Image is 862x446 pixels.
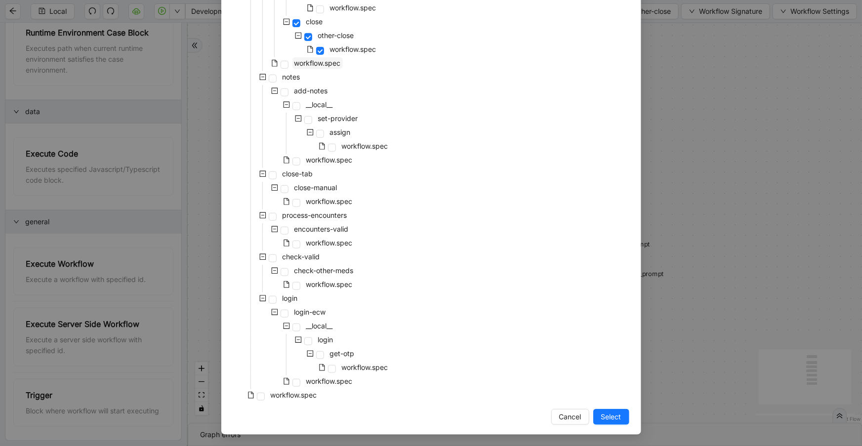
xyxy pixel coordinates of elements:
span: workflow.spec [294,59,341,67]
span: file [319,143,326,150]
span: workflow.spec [330,45,376,53]
span: workflow.spec [328,43,378,55]
span: minus-square [259,74,266,81]
span: __local__ [306,322,333,330]
span: file [283,281,290,288]
span: workflow.spec [304,196,355,207]
span: minus-square [283,101,290,108]
span: __local__ [304,320,335,332]
button: Select [593,409,629,425]
span: workflow.spec [342,142,388,150]
span: login [283,294,298,302]
span: __local__ [306,100,333,109]
span: minus-square [259,170,266,177]
span: minus-square [271,309,278,316]
span: process-encounters [283,211,347,219]
span: file [247,392,254,399]
span: minus-square [271,226,278,233]
span: close [304,16,325,28]
span: minus-square [259,212,266,219]
span: minus-square [295,32,302,39]
span: close [306,17,323,26]
span: workflow.spec [304,279,355,290]
span: login-ecw [292,306,328,318]
span: notes [283,73,300,81]
span: close-tab [281,168,315,180]
span: notes [281,71,302,83]
span: file [283,378,290,385]
span: file [271,60,278,67]
span: minus-square [295,336,302,343]
span: check-valid [283,252,320,261]
span: close-manual [292,182,339,194]
span: check-other-meds [292,265,356,277]
span: minus-square [283,323,290,329]
span: workflow.spec [306,239,353,247]
span: Cancel [559,411,581,422]
span: minus-square [307,129,314,136]
span: minus-square [271,267,278,274]
span: assign [330,128,351,136]
span: minus-square [271,87,278,94]
span: __local__ [304,99,335,111]
span: close-manual [294,183,337,192]
span: file [283,240,290,246]
span: workflow.spec [292,57,343,69]
span: workflow.spec [330,3,376,12]
span: workflow.spec [328,2,378,14]
span: Select [601,411,621,422]
span: workflow.spec [342,363,388,371]
span: encounters-valid [292,223,351,235]
span: file [307,46,314,53]
span: minus-square [283,18,290,25]
span: get-otp [330,349,355,358]
span: set-provider [316,113,360,124]
span: add-notes [294,86,328,95]
span: file [319,364,326,371]
span: file [307,4,314,11]
span: workflow.spec [304,154,355,166]
span: workflow.spec [340,140,390,152]
span: minus-square [307,350,314,357]
span: assign [328,126,353,138]
span: workflow.spec [304,237,355,249]
span: other-close [316,30,356,41]
span: check-other-meds [294,266,354,275]
button: Cancel [551,409,589,425]
span: minus-square [259,253,266,260]
span: workflow.spec [306,280,353,288]
span: close-tab [283,169,313,178]
span: file [283,198,290,205]
span: other-close [318,31,354,40]
span: workflow.spec [340,362,390,373]
span: workflow.spec [306,156,353,164]
span: set-provider [318,114,358,122]
span: workflow.spec [271,391,317,399]
span: login-ecw [294,308,326,316]
span: encounters-valid [294,225,349,233]
span: login [318,335,333,344]
span: minus-square [295,115,302,122]
span: minus-square [271,184,278,191]
span: add-notes [292,85,330,97]
span: minus-square [259,295,266,302]
span: workflow.spec [304,375,355,387]
span: workflow.spec [269,389,319,401]
span: login [281,292,300,304]
span: process-encounters [281,209,349,221]
span: login [316,334,335,346]
span: get-otp [328,348,357,360]
span: workflow.spec [306,377,353,385]
span: workflow.spec [306,197,353,205]
span: check-valid [281,251,322,263]
span: file [283,157,290,163]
